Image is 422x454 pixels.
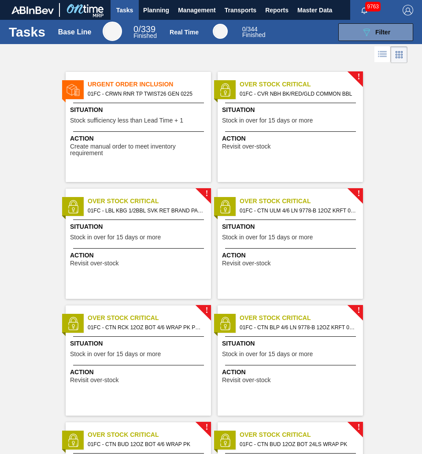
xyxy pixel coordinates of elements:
[205,190,208,197] span: !
[70,117,183,124] span: Stock sufficiency less than Lead Time + 1
[88,89,204,99] span: 01FC - CRWN RNR TP TWIST26 GEN 0225
[242,26,258,33] span: / 344
[88,313,211,323] span: Over Stock Critical
[88,206,204,216] span: 01FC - LBL KBG 1/2BBL SVK RET BRAND PAPER #3
[240,323,356,332] span: 01FC - CTN BLP 4/6 LN 9778-B 12OZ KRFT 0923 NUN
[403,5,413,15] img: Logout
[242,26,246,33] span: 0
[218,434,232,447] img: status
[178,5,216,15] span: Management
[70,234,161,241] span: Stock in over for 15 days or more
[9,27,45,37] h1: Tasks
[222,234,313,241] span: Stock in over for 15 days or more
[70,143,209,157] span: Create manual order to meet inventory requirement
[67,83,80,97] img: status
[170,29,199,36] div: Real Time
[222,134,361,143] span: Action
[222,339,361,348] span: Situation
[70,351,161,357] span: Stock in over for 15 days or more
[58,28,92,36] div: Base Line
[225,5,256,15] span: Transports
[67,434,80,447] img: status
[240,197,363,206] span: Over Stock Critical
[70,105,209,115] span: Situation
[88,197,211,206] span: Over Stock Critical
[222,368,361,377] span: Action
[70,134,209,143] span: Action
[240,430,363,439] span: Over Stock Critical
[70,339,209,348] span: Situation
[88,323,204,332] span: 01FC - CTN RCK 12OZ BOT 4/6 WRAP PK POST PRINT
[222,222,361,231] span: Situation
[70,251,209,260] span: Action
[88,80,211,89] span: Urgent Order Inclusion
[242,31,266,38] span: Finished
[115,5,134,15] span: Tasks
[222,143,270,150] span: Revisit over-stock
[242,26,266,38] div: Real Time
[205,424,208,431] span: !
[11,6,54,14] img: TNhmsLtSVTkK8tSr43FrP2fwEKptu5GPRR3wAAAABJRU5ErkJggg==
[88,439,204,449] span: 01FC - CTN BUD 12OZ BOT 4/6 WRAP PK
[365,2,381,11] span: 9763
[70,368,209,377] span: Action
[103,22,122,41] div: Base Line
[133,24,155,34] span: / 339
[218,200,232,213] img: status
[374,46,391,63] div: List Vision
[357,74,360,80] span: !
[391,46,407,63] div: Card Vision
[265,5,289,15] span: Reports
[70,222,209,231] span: Situation
[133,26,157,39] div: Base Line
[375,29,390,36] span: Filter
[70,377,118,383] span: Revisit over-stock
[222,351,313,357] span: Stock in over for 15 days or more
[222,105,361,115] span: Situation
[240,439,356,449] span: 01FC - CTN BUD 12OZ BOT 24LS WRAP PK
[88,430,211,439] span: Over Stock Critical
[213,24,228,39] div: Real Time
[357,307,360,314] span: !
[222,251,361,260] span: Action
[70,260,118,267] span: Revisit over-stock
[240,313,363,323] span: Over Stock Critical
[240,80,363,89] span: Over Stock Critical
[350,4,378,16] button: Notifications
[143,5,169,15] span: Planning
[222,117,313,124] span: Stock in over for 15 days or more
[133,24,138,34] span: 0
[133,32,157,39] span: Finished
[357,190,360,197] span: !
[67,317,80,330] img: status
[218,317,232,330] img: status
[222,260,270,267] span: Revisit over-stock
[338,23,413,41] button: Filter
[240,206,356,216] span: 01FC - CTN ULM 4/6 LN 9778-B 12OZ KRFT 0923 NUN
[297,5,332,15] span: Master Data
[357,424,360,431] span: !
[205,307,208,314] span: !
[240,89,356,99] span: 01FC - CVR NBH BK/RED/GLD COMMON BBL
[67,200,80,213] img: status
[222,377,270,383] span: Revisit over-stock
[218,83,232,97] img: status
